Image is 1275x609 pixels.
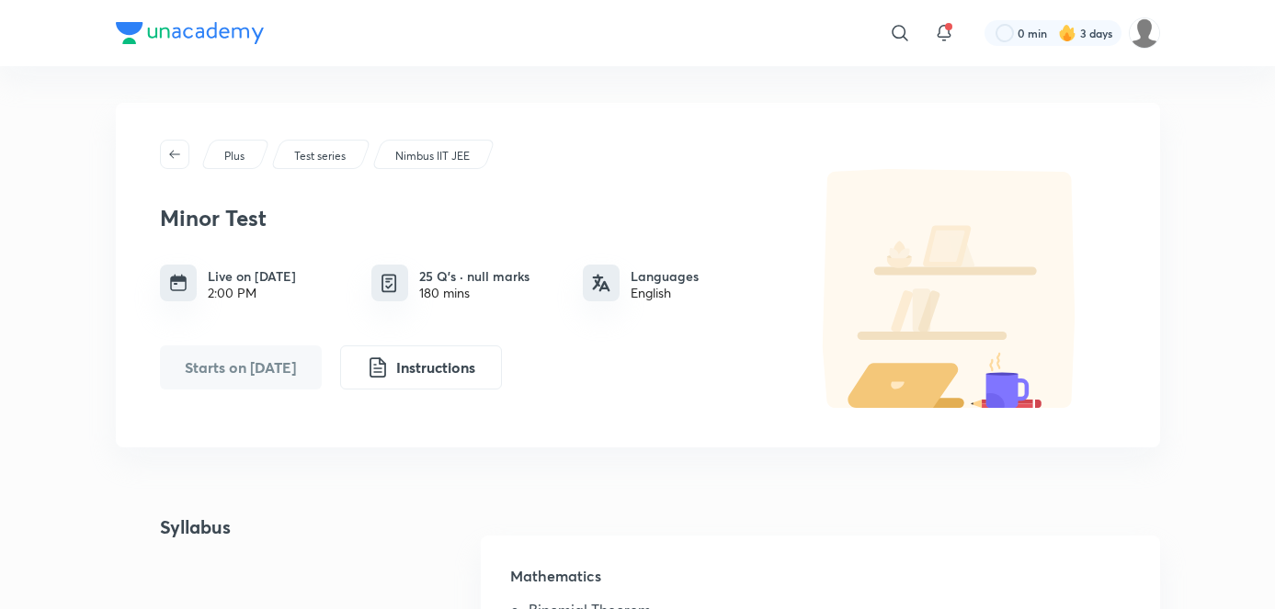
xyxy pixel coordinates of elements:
p: Test series [294,148,346,164]
img: quiz info [378,272,401,295]
img: SUBHRANGSU DAS [1129,17,1160,49]
button: Starts on Sep 14 [160,345,322,389]
img: timing [169,274,188,292]
a: Nimbus IIT JEE [392,148,472,164]
div: 180 mins [419,286,529,300]
h6: 25 Q’s · null marks [419,266,529,286]
h3: Minor Test [160,205,776,231]
p: Plus [224,148,245,164]
a: Plus [221,148,247,164]
a: Test series [290,148,348,164]
h5: Mathematics [510,565,1130,602]
img: Company Logo [116,22,264,44]
h6: Languages [631,266,699,286]
img: streak [1058,24,1076,42]
h6: Live on [DATE] [208,266,296,286]
img: languages [592,274,610,292]
img: default [785,169,1116,408]
p: Nimbus IIT JEE [395,148,470,164]
button: Instructions [340,345,502,389]
div: 2:00 PM [208,286,296,300]
div: English [631,286,699,300]
img: instruction [367,356,389,378]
